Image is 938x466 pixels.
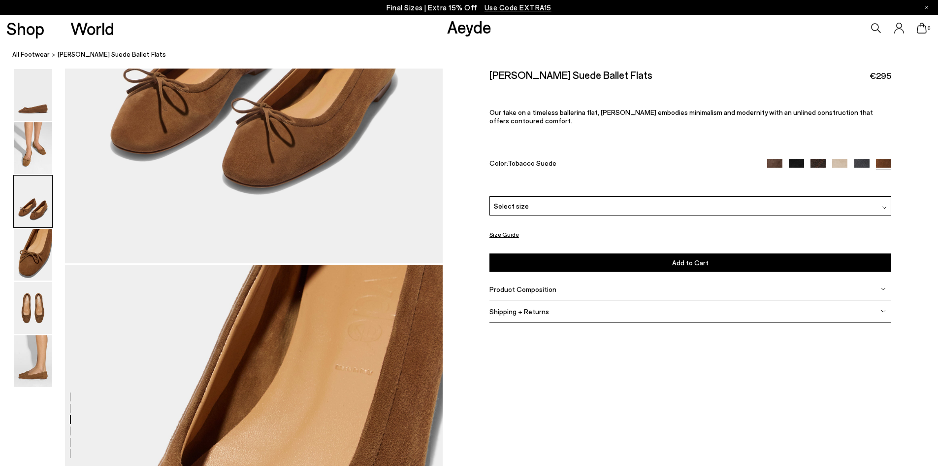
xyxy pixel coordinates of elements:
[12,49,50,60] a: All Footwear
[494,201,529,211] span: Select size
[14,176,52,227] img: Delfina Suede Ballet Flats - Image 3
[489,228,519,241] button: Size Guide
[12,41,938,69] nav: breadcrumb
[489,285,556,293] span: Product Composition
[14,122,52,174] img: Delfina Suede Ballet Flats - Image 2
[489,253,891,272] button: Add to Cart
[870,70,891,82] span: €295
[508,159,556,167] span: Tobacco Suede
[58,49,166,60] span: [PERSON_NAME] Suede Ballet Flats
[672,258,709,267] span: Add to Cart
[489,307,549,316] span: Shipping + Returns
[14,229,52,281] img: Delfina Suede Ballet Flats - Image 4
[489,108,873,125] span: Our take on a timeless ballerina flat, [PERSON_NAME] embodies minimalism and modernity with an un...
[387,1,551,14] p: Final Sizes | Extra 15% Off
[881,309,886,314] img: svg%3E
[882,205,887,210] img: svg%3E
[14,282,52,334] img: Delfina Suede Ballet Flats - Image 5
[489,159,754,170] div: Color:
[917,23,927,34] a: 0
[14,69,52,121] img: Delfina Suede Ballet Flats - Image 1
[70,20,114,37] a: World
[14,335,52,387] img: Delfina Suede Ballet Flats - Image 6
[881,287,886,291] img: svg%3E
[489,69,652,81] h2: [PERSON_NAME] Suede Ballet Flats
[447,16,491,37] a: Aeyde
[485,3,551,12] span: Navigate to /collections/ss25-final-sizes
[927,26,932,31] span: 0
[6,20,44,37] a: Shop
